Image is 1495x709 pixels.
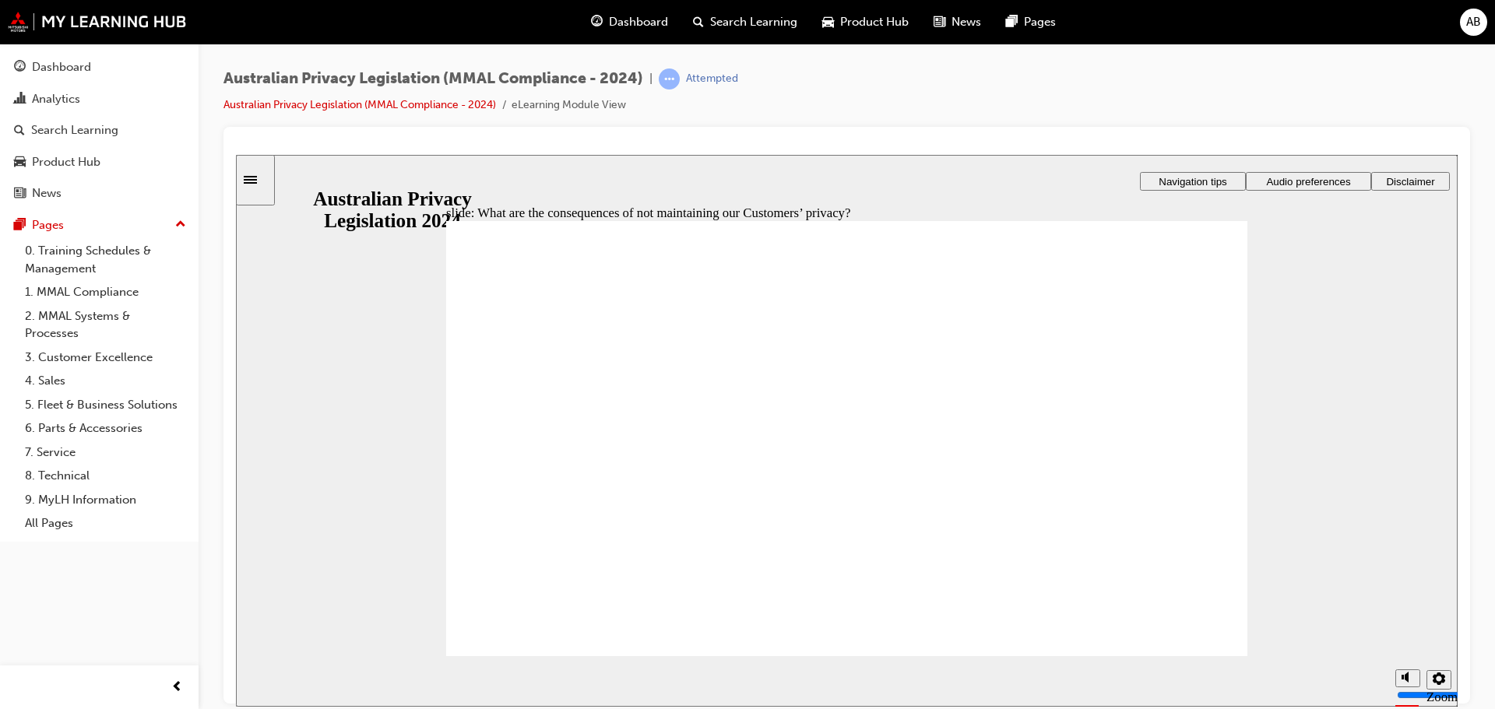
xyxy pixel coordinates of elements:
span: guage-icon [14,61,26,75]
button: Mute (Ctrl+Alt+M) [1159,514,1184,532]
div: Pages [32,216,64,234]
button: Audio preferences [1010,17,1135,36]
div: News [32,184,62,202]
div: Analytics [32,90,80,108]
a: news-iconNews [921,6,994,38]
button: Pages [6,211,192,240]
div: Search Learning [31,121,118,139]
li: eLearning Module View [512,97,626,114]
span: Dashboard [609,13,668,31]
a: 1. MMAL Compliance [19,280,192,304]
a: Australian Privacy Legislation (MMAL Compliance - 2024) [223,98,496,111]
span: Pages [1024,13,1056,31]
a: 9. MyLH Information [19,488,192,512]
span: car-icon [14,156,26,170]
span: Product Hub [840,13,909,31]
input: volume [1161,534,1261,546]
span: search-icon [693,12,704,32]
span: car-icon [822,12,834,32]
button: AB [1460,9,1487,36]
a: 7. Service [19,440,192,465]
span: up-icon [175,215,186,235]
div: Product Hub [32,153,100,171]
button: DashboardAnalyticsSearch LearningProduct HubNews [6,50,192,211]
a: 0. Training Schedules & Management [19,239,192,280]
a: 5. Fleet & Business Solutions [19,393,192,417]
span: News [952,13,981,31]
img: mmal [8,12,187,32]
span: Disclaimer [1150,21,1198,33]
span: Search Learning [710,13,797,31]
span: pages-icon [14,219,26,233]
a: 2. MMAL Systems & Processes [19,304,192,346]
div: Attempted [686,72,738,86]
a: guage-iconDashboard [579,6,681,38]
a: 8. Technical [19,464,192,488]
span: search-icon [14,124,25,138]
div: Dashboard [32,58,91,76]
button: Settings [1191,515,1215,535]
a: 6. Parts & Accessories [19,416,192,440]
button: Disclaimer [1135,17,1214,36]
span: news-icon [934,12,945,32]
a: Dashboard [6,53,192,82]
a: News [6,179,192,208]
span: guage-icon [591,12,603,32]
span: Audio preferences [1030,21,1114,33]
div: misc controls [1152,501,1214,552]
a: car-iconProduct Hub [810,6,921,38]
label: Zoom to fit [1191,535,1222,581]
button: Navigation tips [904,17,1010,36]
a: 4. Sales [19,369,192,393]
span: learningRecordVerb_ATTEMPT-icon [659,68,680,90]
span: news-icon [14,187,26,201]
a: Analytics [6,85,192,114]
a: Product Hub [6,148,192,177]
a: pages-iconPages [994,6,1068,38]
a: 3. Customer Excellence [19,346,192,370]
span: Australian Privacy Legislation (MMAL Compliance - 2024) [223,70,643,88]
span: chart-icon [14,93,26,107]
a: search-iconSearch Learning [681,6,810,38]
span: prev-icon [171,678,183,697]
a: Search Learning [6,116,192,145]
span: AB [1466,13,1481,31]
span: pages-icon [1006,12,1018,32]
span: Navigation tips [923,21,990,33]
a: All Pages [19,511,192,535]
span: | [649,70,653,88]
